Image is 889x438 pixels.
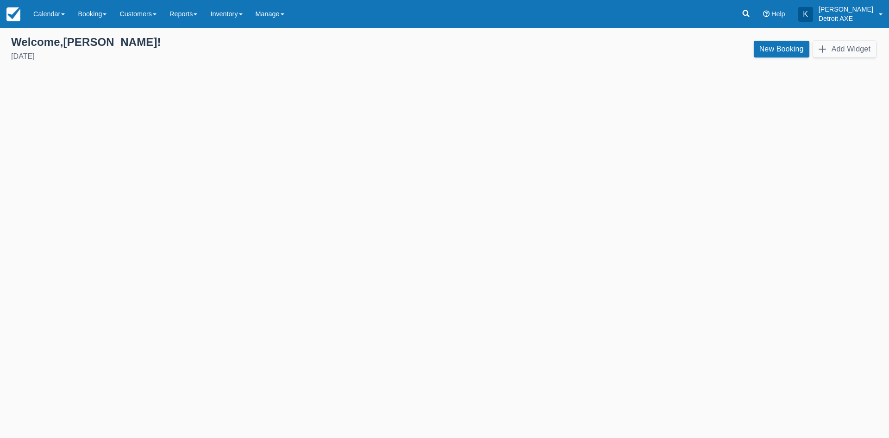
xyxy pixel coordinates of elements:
button: Add Widget [813,41,876,57]
div: [DATE] [11,51,437,62]
p: [PERSON_NAME] [819,5,873,14]
img: checkfront-main-nav-mini-logo.png [6,7,20,21]
div: Welcome , [PERSON_NAME] ! [11,35,437,49]
i: Help [763,11,770,17]
p: Detroit AXE [819,14,873,23]
span: Help [771,10,785,18]
a: New Booking [754,41,809,57]
div: K [798,7,813,22]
